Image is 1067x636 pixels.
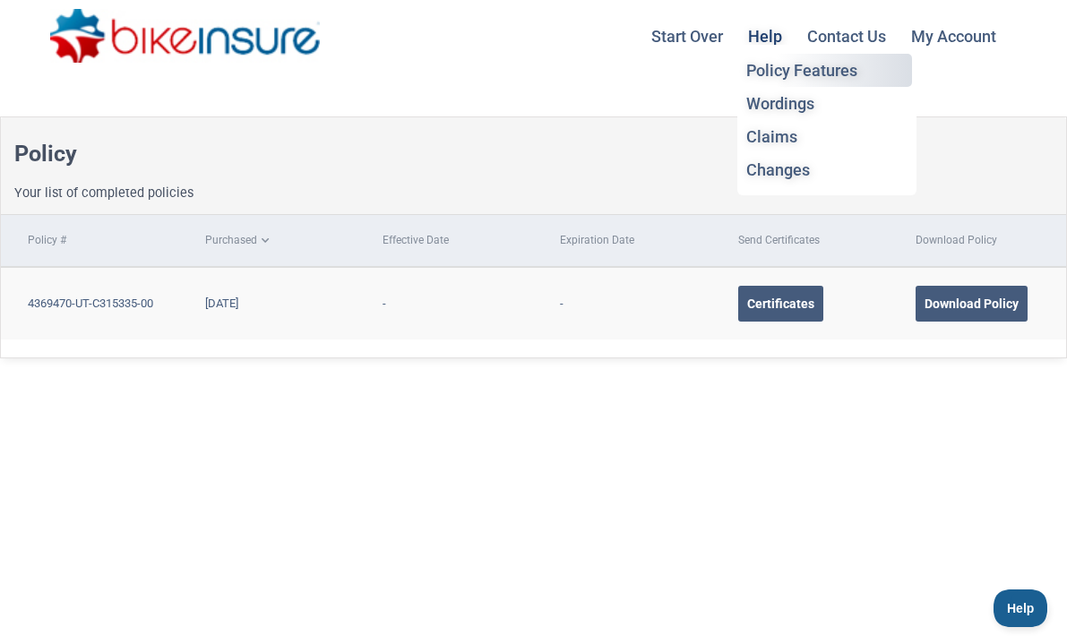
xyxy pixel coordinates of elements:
[356,215,533,268] th: Effective Date
[533,215,710,268] th: Expiration Date
[738,286,823,322] div: Certificates
[796,13,897,59] a: Contact Us
[178,215,356,268] th: Purchased
[994,589,1049,627] iframe: Toggle Customer Support
[50,9,321,63] img: bikeinsure logo
[742,87,912,120] li: Wordings
[178,268,356,339] td: [DATE]
[711,215,889,268] th: Send Certificates
[533,268,710,339] td: -
[14,142,77,166] h1: Policy
[641,13,734,59] a: Start Over
[356,268,533,339] td: -
[742,120,912,153] li: Claims
[1,215,178,268] th: Policy #
[742,54,912,87] li: Policy Features
[742,153,912,186] li: Changes
[916,286,1028,322] div: Download Policy
[889,215,1066,268] th: Download Policy
[14,181,194,205] p: Your list of completed policies
[1,268,178,339] td: 4369470-UT-C315335-00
